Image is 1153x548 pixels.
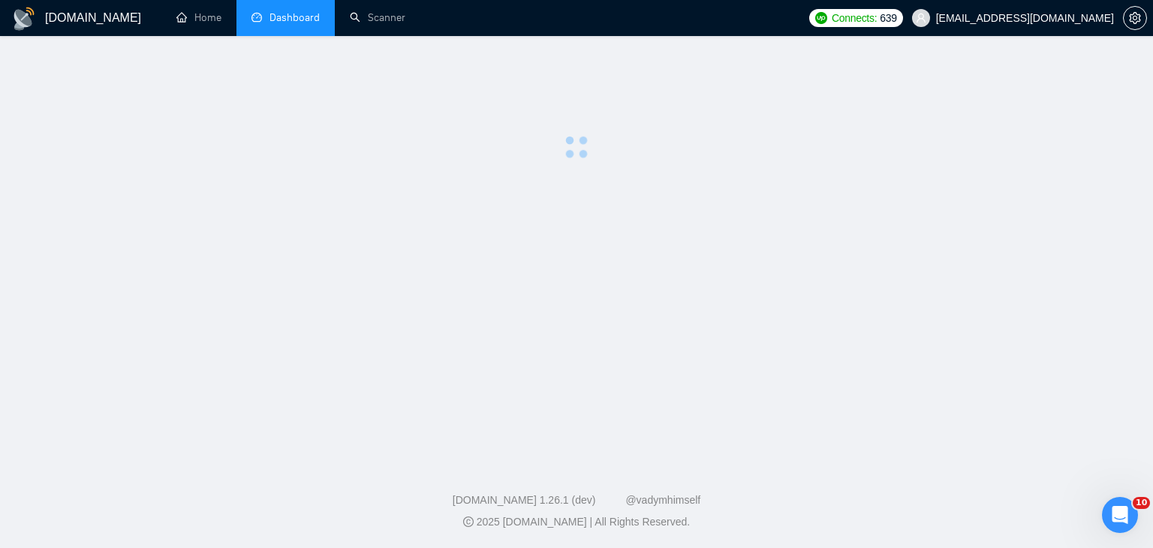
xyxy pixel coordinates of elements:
[880,10,896,26] span: 639
[832,10,877,26] span: Connects:
[1124,12,1146,24] span: setting
[176,11,221,24] a: homeHome
[1123,12,1147,24] a: setting
[350,11,405,24] a: searchScanner
[453,494,596,506] a: [DOMAIN_NAME] 1.26.1 (dev)
[12,514,1141,530] div: 2025 [DOMAIN_NAME] | All Rights Reserved.
[251,12,262,23] span: dashboard
[269,11,320,24] span: Dashboard
[463,516,474,527] span: copyright
[1102,497,1138,533] iframe: Intercom live chat
[1123,6,1147,30] button: setting
[1133,497,1150,509] span: 10
[815,12,827,24] img: upwork-logo.png
[916,13,926,23] span: user
[625,494,700,506] a: @vadymhimself
[12,7,36,31] img: logo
